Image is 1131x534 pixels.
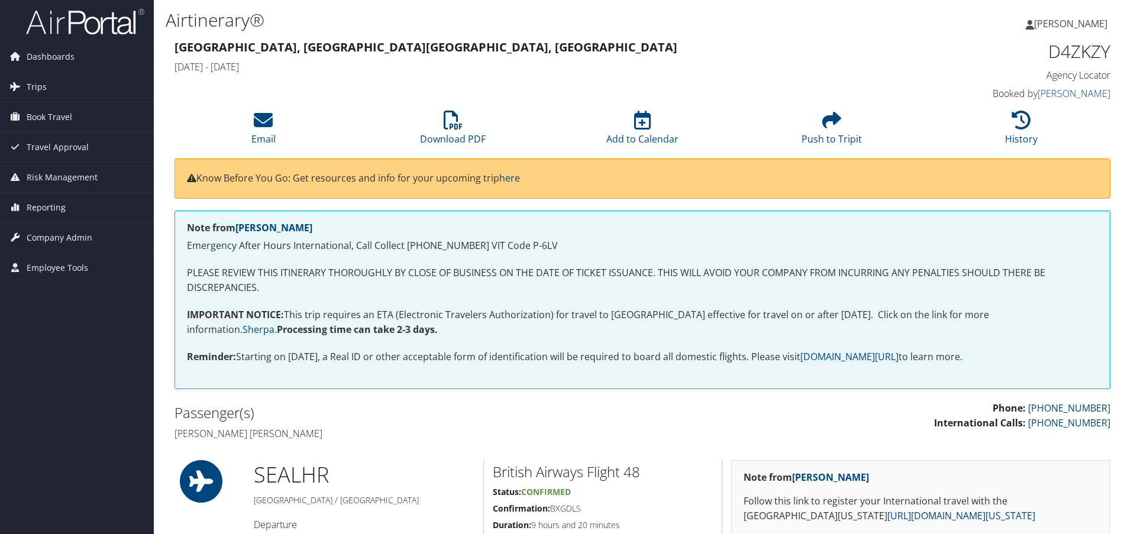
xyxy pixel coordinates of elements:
strong: Processing time can take 2-3 days. [277,323,438,336]
strong: Note from [744,471,869,484]
img: airportal-logo.png [26,8,144,35]
h2: British Airways Flight 48 [493,462,713,482]
a: [PHONE_NUMBER] [1028,402,1110,415]
a: [PHONE_NUMBER] [1028,416,1110,429]
span: Reporting [27,193,66,222]
p: Know Before You Go: Get resources and info for your upcoming trip [187,171,1098,186]
h4: Booked by [890,87,1110,100]
h1: Airtinerary® [166,8,802,33]
a: [PERSON_NAME] [235,221,312,234]
h5: 9 hours and 20 minutes [493,519,713,531]
p: PLEASE REVIEW THIS ITINERARY THOROUGHLY BY CLOSE OF BUSINESS ON THE DATE OF TICKET ISSUANCE. THIS... [187,266,1098,296]
span: Company Admin [27,223,92,253]
strong: Status: [493,486,521,497]
span: [PERSON_NAME] [1034,17,1107,30]
strong: [GEOGRAPHIC_DATA], [GEOGRAPHIC_DATA] [GEOGRAPHIC_DATA], [GEOGRAPHIC_DATA] [175,39,677,55]
a: [PERSON_NAME] [1026,6,1119,41]
a: Sherpa [243,323,274,336]
a: [DOMAIN_NAME][URL] [800,350,899,363]
strong: Note from [187,221,312,234]
strong: IMPORTANT NOTICE: [187,308,284,321]
span: Book Travel [27,102,72,132]
a: Email [251,117,276,145]
span: Travel Approval [27,132,89,162]
span: Risk Management [27,163,98,192]
h5: [GEOGRAPHIC_DATA] / [GEOGRAPHIC_DATA] [254,494,474,506]
a: here [499,171,520,185]
h1: D4ZKZY [890,39,1110,64]
a: Push to Tripit [802,117,862,145]
strong: International Calls: [934,416,1026,429]
p: Starting on [DATE], a Real ID or other acceptable form of identification will be required to boar... [187,349,1098,365]
p: This trip requires an ETA (Electronic Travelers Authorization) for travel to [GEOGRAPHIC_DATA] ef... [187,308,1098,338]
strong: Duration: [493,519,531,530]
h4: [PERSON_NAME] [PERSON_NAME] [175,427,634,440]
span: Dashboards [27,42,75,72]
span: Trips [27,72,47,102]
a: [URL][DOMAIN_NAME][US_STATE] [887,509,1035,522]
p: Follow this link to register your International travel with the [GEOGRAPHIC_DATA][US_STATE] [744,494,1098,524]
span: Employee Tools [27,253,88,283]
a: Add to Calendar [606,117,678,145]
h4: Agency Locator [890,69,1110,82]
h5: BXGDLS [493,503,713,514]
a: [PERSON_NAME] [1038,87,1110,100]
h1: SEA LHR [254,460,474,490]
strong: Confirmation: [493,503,550,514]
strong: Reminder: [187,350,236,363]
a: Download PDF [420,117,486,145]
strong: Phone: [993,402,1026,415]
p: Emergency After Hours International, Call Collect [PHONE_NUMBER] VIT Code P-6LV [187,238,1098,254]
h4: Departure [254,518,474,531]
a: History [1005,117,1038,145]
h2: Passenger(s) [175,403,634,423]
a: [PERSON_NAME] [792,471,869,484]
span: Confirmed [521,486,571,497]
h4: [DATE] - [DATE] [175,60,872,73]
